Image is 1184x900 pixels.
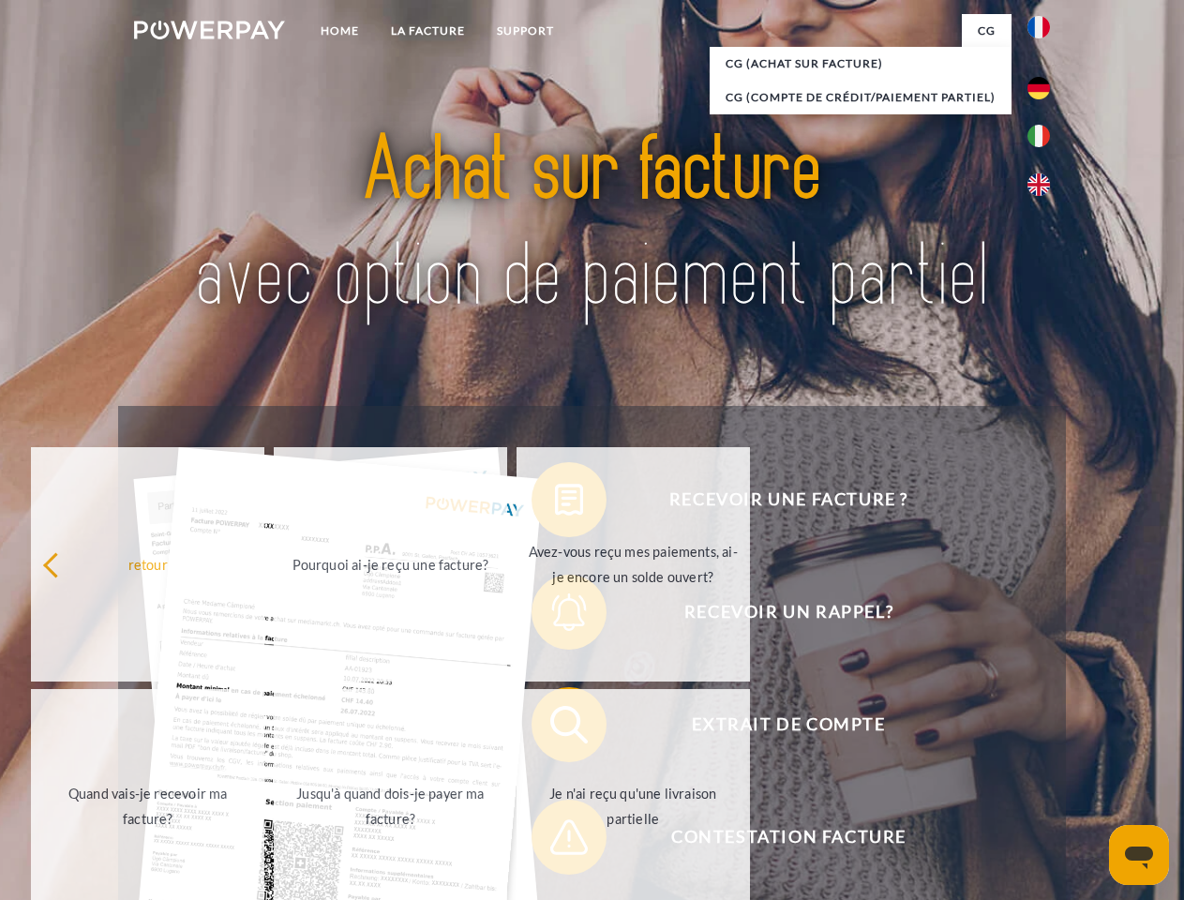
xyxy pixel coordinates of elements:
[1027,125,1050,147] img: it
[559,462,1018,537] span: Recevoir une facture ?
[375,14,481,48] a: LA FACTURE
[559,800,1018,875] span: Contestation Facture
[134,21,285,39] img: logo-powerpay-white.svg
[1027,173,1050,196] img: en
[710,81,1012,114] a: CG (Compte de crédit/paiement partiel)
[305,14,375,48] a: Home
[962,14,1012,48] a: CG
[517,447,750,682] a: Avez-vous reçu mes paiements, ai-je encore un solde ouvert?
[481,14,570,48] a: Support
[532,575,1019,650] button: Recevoir un rappel?
[710,47,1012,81] a: CG (achat sur facture)
[42,781,253,832] div: Quand vais-je recevoir ma facture?
[42,551,253,577] div: retour
[559,575,1018,650] span: Recevoir un rappel?
[1027,16,1050,38] img: fr
[528,539,739,590] div: Avez-vous reçu mes paiements, ai-je encore un solde ouvert?
[528,781,739,832] div: Je n'ai reçu qu'une livraison partielle
[1027,77,1050,99] img: de
[285,551,496,577] div: Pourquoi ai-je reçu une facture?
[559,687,1018,762] span: Extrait de compte
[532,687,1019,762] button: Extrait de compte
[285,781,496,832] div: Jusqu'à quand dois-je payer ma facture?
[179,90,1005,359] img: title-powerpay_fr.svg
[532,800,1019,875] button: Contestation Facture
[532,462,1019,537] button: Recevoir une facture ?
[1109,825,1169,885] iframe: Bouton de lancement de la fenêtre de messagerie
